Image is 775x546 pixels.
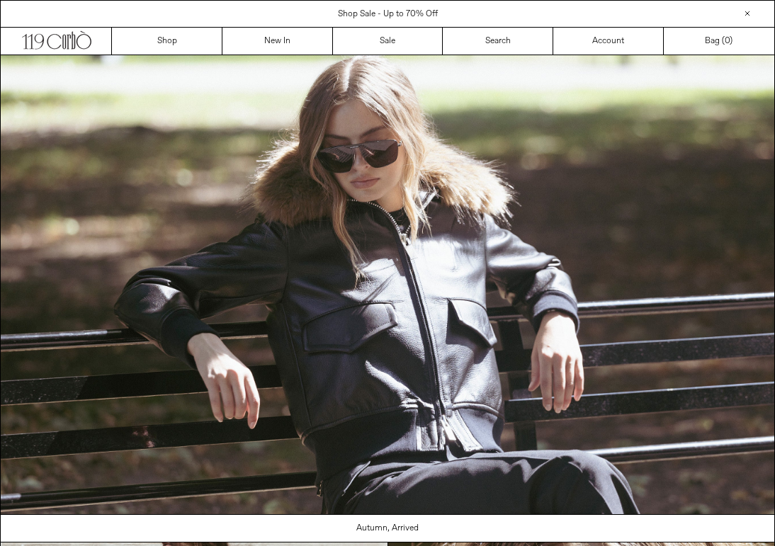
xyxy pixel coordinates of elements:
[1,515,775,542] a: Autumn, Arrived
[112,28,222,55] a: Shop
[443,28,553,55] a: Search
[222,28,333,55] a: New In
[338,8,438,20] a: Shop Sale - Up to 70% Off
[725,35,730,47] span: 0
[553,28,664,55] a: Account
[664,28,774,55] a: Bag ()
[333,28,443,55] a: Sale
[725,35,732,47] span: )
